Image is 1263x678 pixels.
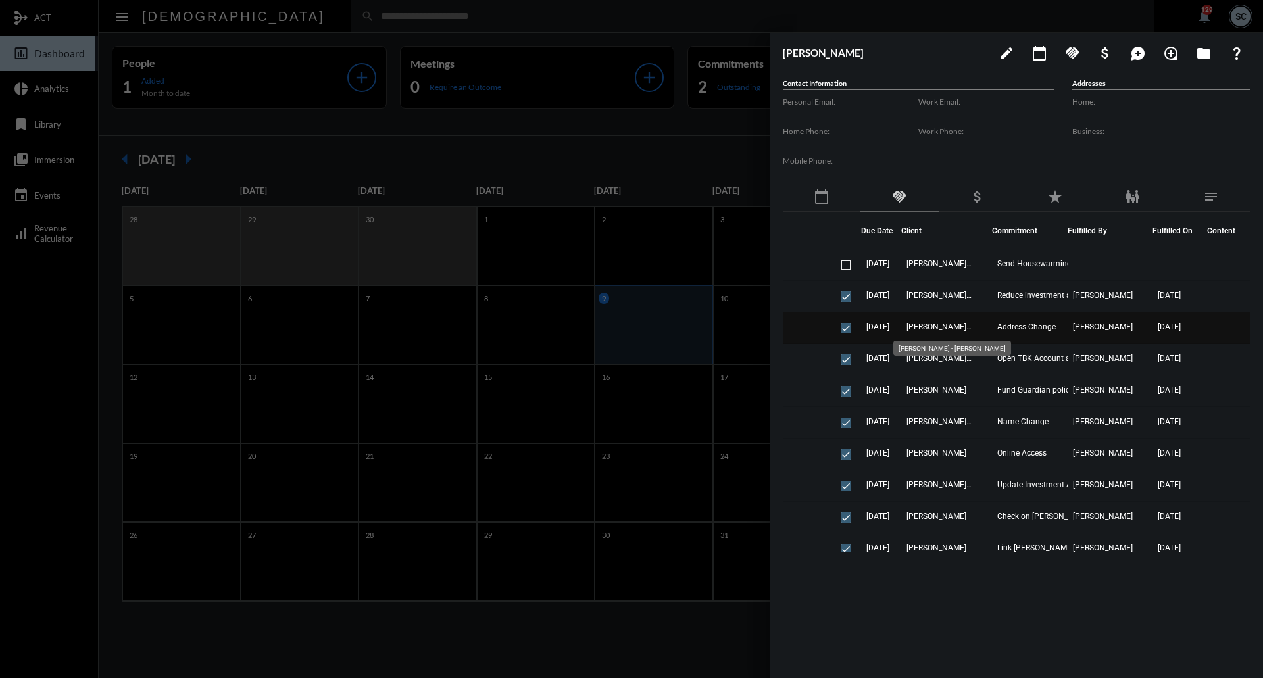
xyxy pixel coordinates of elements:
[906,385,966,395] span: [PERSON_NAME]
[1073,322,1133,331] span: [PERSON_NAME]
[866,543,889,552] span: [DATE]
[783,79,1054,90] h5: Contact Information
[1158,322,1181,331] span: [DATE]
[1224,39,1250,66] button: What If?
[866,259,889,268] span: [DATE]
[891,189,907,205] mat-icon: handshake
[1130,45,1146,61] mat-icon: maps_ugc
[1068,212,1152,249] th: Fulfilled By
[814,189,830,205] mat-icon: calendar_today
[997,259,1086,268] span: Send Housewarming Gift
[1158,291,1181,300] span: [DATE]
[1073,448,1133,458] span: [PERSON_NAME]
[906,480,972,489] span: [PERSON_NAME] - [PERSON_NAME]
[1064,45,1080,61] mat-icon: handshake
[918,97,1054,107] label: Work Email:
[1072,126,1250,136] label: Business:
[783,97,918,107] label: Personal Email:
[1158,512,1181,521] span: [DATE]
[1158,543,1181,552] span: [DATE]
[901,212,993,249] th: Client
[1072,79,1250,90] h5: Addresses
[992,212,1068,249] th: Commitment
[1092,39,1118,66] button: Add Business
[1158,39,1184,66] button: Add Introduction
[1191,39,1217,66] button: Archives
[906,259,972,268] span: [PERSON_NAME] - [PERSON_NAME]
[1203,189,1219,205] mat-icon: notes
[997,512,1129,521] span: Check on [PERSON_NAME]'s policy status
[1158,385,1181,395] span: [DATE]
[1229,45,1245,61] mat-icon: question_mark
[1125,189,1141,205] mat-icon: family_restroom
[1201,212,1250,249] th: Content
[866,354,889,363] span: [DATE]
[1073,512,1133,521] span: [PERSON_NAME]
[866,291,889,300] span: [DATE]
[1158,448,1181,458] span: [DATE]
[1158,354,1181,363] span: [DATE]
[1072,97,1250,107] label: Home:
[893,341,1011,356] div: [PERSON_NAME] - [PERSON_NAME]
[866,512,889,521] span: [DATE]
[1047,189,1063,205] mat-icon: star_rate
[906,448,966,458] span: [PERSON_NAME]
[866,385,889,395] span: [DATE]
[997,480,1116,489] span: Update Investment Account Drips
[1073,543,1133,552] span: [PERSON_NAME]
[866,480,889,489] span: [DATE]
[866,448,889,458] span: [DATE]
[783,47,987,59] h3: [PERSON_NAME]
[906,322,972,331] span: [PERSON_NAME] - [PERSON_NAME]
[1158,480,1181,489] span: [DATE]
[1073,385,1133,395] span: [PERSON_NAME]
[1026,39,1052,66] button: Add meeting
[1152,212,1201,249] th: Fulfilled On
[999,45,1014,61] mat-icon: edit
[1158,417,1181,426] span: [DATE]
[997,322,1056,331] span: Address Change
[997,417,1049,426] span: Name Change
[861,212,901,249] th: Due Date
[1125,39,1151,66] button: Add Mention
[970,189,985,205] mat-icon: attach_money
[866,322,889,331] span: [DATE]
[1073,417,1133,426] span: [PERSON_NAME]
[918,126,1054,136] label: Work Phone:
[1031,45,1047,61] mat-icon: calendar_today
[906,512,966,521] span: [PERSON_NAME]
[906,291,972,300] span: [PERSON_NAME] - [PERSON_NAME]
[997,354,1129,363] span: Open TBK Account and update distribution amounts
[997,543,1129,552] span: Link [PERSON_NAME] policy to the LBS
[993,39,1020,66] button: edit person
[1059,39,1085,66] button: Add Commitment
[1073,354,1133,363] span: [PERSON_NAME]
[1073,291,1133,300] span: [PERSON_NAME]
[783,126,918,136] label: Home Phone:
[783,156,918,166] label: Mobile Phone:
[997,448,1047,458] span: Online Access
[1097,45,1113,61] mat-icon: attach_money
[1196,45,1212,61] mat-icon: folder
[906,543,966,552] span: [PERSON_NAME]
[1073,480,1133,489] span: [PERSON_NAME]
[906,417,972,426] span: [PERSON_NAME] - [PERSON_NAME]
[866,417,889,426] span: [DATE]
[997,291,1129,300] span: Reduce investment account contributions
[1163,45,1179,61] mat-icon: loupe
[997,385,1129,395] span: Fund Guardian policies from HUB account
